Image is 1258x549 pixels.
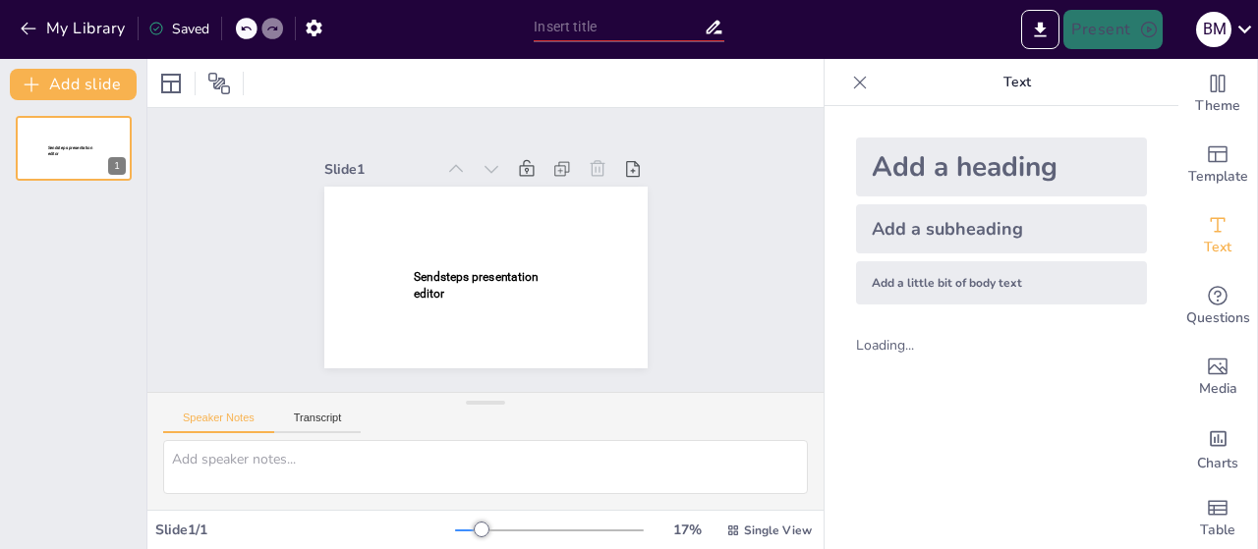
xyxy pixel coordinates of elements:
div: Get real-time input from your audience [1178,271,1257,342]
div: Saved [148,20,209,38]
div: Change the overall theme [1178,59,1257,130]
div: Add a little bit of body text [856,261,1147,304]
div: 17 % [663,521,711,539]
button: Transcript [274,412,362,433]
div: Add a heading [856,137,1147,196]
div: Add a subheading [856,204,1147,253]
div: Add text boxes [1178,200,1257,271]
div: В М [1196,12,1231,47]
span: Position [207,72,231,95]
div: Slide 1 / 1 [155,521,455,539]
button: В М [1196,10,1231,49]
div: Add ready made slides [1178,130,1257,200]
button: Present [1063,10,1162,49]
button: Export to PowerPoint [1021,10,1059,49]
span: Charts [1197,453,1238,474]
div: Add images, graphics, shapes or video [1178,342,1257,412]
div: 1 [108,157,126,175]
span: Media [1199,378,1237,400]
button: My Library [15,13,134,44]
button: Speaker Notes [163,412,274,433]
span: Theme [1195,95,1240,117]
div: Layout [155,68,187,99]
span: Template [1188,166,1248,188]
span: Sendsteps presentation editor [48,145,92,156]
p: Text [876,59,1159,106]
span: Single View [744,522,812,538]
span: Sendsteps presentation editor [413,270,537,301]
span: Questions [1186,307,1250,329]
div: Loading... [856,336,947,355]
input: Insert title [534,13,703,41]
div: 1 [16,116,132,181]
div: Add charts and graphs [1178,412,1257,483]
span: Table [1200,520,1235,541]
button: Add slide [10,69,137,100]
div: Slide 1 [324,160,435,179]
span: Text [1204,237,1231,258]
